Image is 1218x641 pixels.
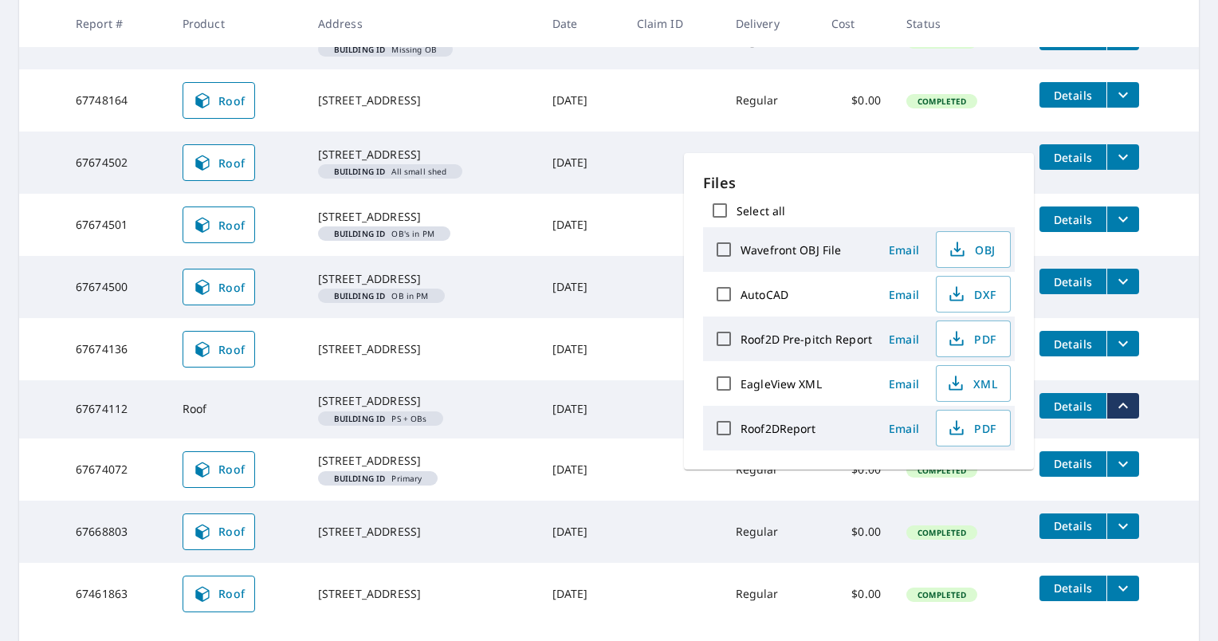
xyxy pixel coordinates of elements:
span: Roof [193,584,246,604]
em: Building ID [334,167,386,175]
button: filesDropdownBtn-67748164 [1106,82,1139,108]
button: Email [878,327,929,352]
td: [DATE] [540,501,624,563]
td: $0.00 [819,563,894,625]
div: [STREET_ADDRESS] [318,341,527,357]
a: Roof [183,144,256,181]
button: filesDropdownBtn-67674112 [1106,393,1139,419]
button: filesDropdownBtn-67674502 [1106,144,1139,170]
span: Details [1049,518,1097,533]
td: 67461863 [63,563,170,625]
div: [STREET_ADDRESS] [318,271,527,287]
div: [STREET_ADDRESS] [318,586,527,602]
button: Email [878,282,929,307]
button: Email [878,416,929,441]
td: [DATE] [540,132,624,194]
span: XML [946,374,997,393]
span: Details [1049,88,1097,103]
span: Email [885,287,923,302]
td: 67674500 [63,256,170,318]
td: [DATE] [540,563,624,625]
span: PS + OBs [324,415,437,423]
em: Building ID [334,292,386,300]
td: [DATE] [540,318,624,380]
button: detailsBtn-67674072 [1039,451,1106,477]
span: PDF [946,419,997,438]
td: $0.00 [819,69,894,132]
button: filesDropdownBtn-67668803 [1106,513,1139,539]
span: Roof [193,215,246,234]
span: Email [885,242,923,258]
button: PDF [936,320,1011,357]
button: filesDropdownBtn-67674072 [1106,451,1139,477]
button: detailsBtn-67748164 [1039,82,1106,108]
span: Details [1049,580,1097,596]
span: Details [1049,336,1097,352]
span: Missing OB [324,45,446,53]
a: Roof [183,451,256,488]
span: OB in PM [324,292,438,300]
span: Roof [193,340,246,359]
span: OB's in PM [324,230,444,238]
a: Roof [183,513,256,550]
span: Details [1049,150,1097,165]
div: [STREET_ADDRESS] [318,92,527,108]
span: PDF [946,329,997,348]
a: Roof [183,269,256,305]
em: Building ID [334,230,386,238]
span: Email [885,376,923,391]
div: [STREET_ADDRESS] [318,209,527,225]
button: detailsBtn-67674112 [1039,393,1106,419]
td: 67748164 [63,69,170,132]
td: [DATE] [540,194,624,256]
button: Email [878,238,929,262]
div: [STREET_ADDRESS] [318,147,527,163]
a: Roof [183,82,256,119]
label: Select all [737,203,785,218]
span: All small shed [324,167,457,175]
span: Details [1049,274,1097,289]
span: Email [885,421,923,436]
span: Roof [193,277,246,297]
td: 67674501 [63,194,170,256]
button: detailsBtn-67674502 [1039,144,1106,170]
label: EagleView XML [741,376,822,391]
span: Completed [908,465,976,476]
td: 67674072 [63,438,170,501]
button: detailsBtn-67674136 [1039,331,1106,356]
button: detailsBtn-67668803 [1039,513,1106,539]
a: Roof [183,206,256,243]
td: 67674112 [63,380,170,438]
td: [DATE] [540,380,624,438]
span: Details [1049,456,1097,471]
div: [STREET_ADDRESS] [318,453,527,469]
td: Regular [723,69,819,132]
button: filesDropdownBtn-67674501 [1106,206,1139,232]
td: 67674502 [63,132,170,194]
label: Roof2DReport [741,421,816,436]
td: Regular [723,563,819,625]
span: Completed [908,589,976,600]
span: Roof [193,153,246,172]
span: Roof [193,91,246,110]
button: PDF [936,410,1011,446]
span: Details [1049,399,1097,414]
button: DXF [936,276,1011,313]
span: Details [1049,212,1097,227]
div: [STREET_ADDRESS] [318,393,527,409]
button: detailsBtn-67674500 [1039,269,1106,294]
span: Primary [324,474,432,482]
td: [DATE] [540,256,624,318]
td: 67668803 [63,501,170,563]
button: OBJ [936,231,1011,268]
p: Files [703,172,1015,194]
label: Roof2D Pre-pitch Report [741,332,872,347]
span: DXF [946,285,997,304]
td: $0.00 [819,132,894,194]
em: Building ID [334,474,386,482]
span: Completed [908,527,976,538]
td: Roof [170,380,305,438]
a: Roof [183,331,256,368]
td: [DATE] [540,69,624,132]
td: Regular [723,132,819,194]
